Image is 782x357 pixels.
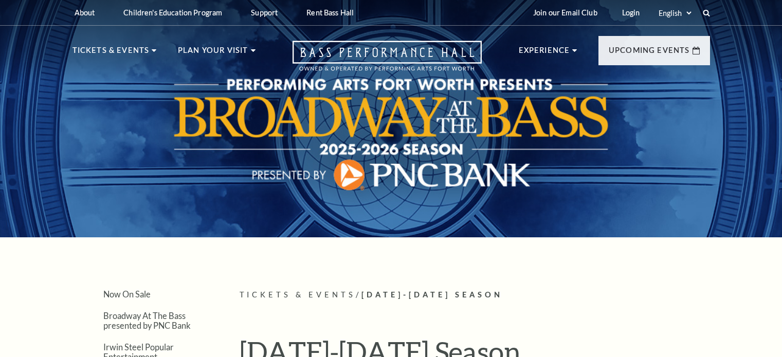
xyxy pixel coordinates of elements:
p: Rent Bass Hall [306,8,354,17]
a: Broadway At The Bass presented by PNC Bank [103,311,191,330]
p: Upcoming Events [609,44,690,63]
select: Select: [657,8,693,18]
p: Plan Your Visit [178,44,248,63]
p: Tickets & Events [72,44,150,63]
p: Children's Education Program [123,8,222,17]
a: Now On Sale [103,289,151,299]
p: / [240,289,710,302]
p: Support [251,8,278,17]
span: [DATE]-[DATE] Season [361,290,503,299]
p: Experience [519,44,570,63]
p: About [75,8,95,17]
span: Tickets & Events [240,290,356,299]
